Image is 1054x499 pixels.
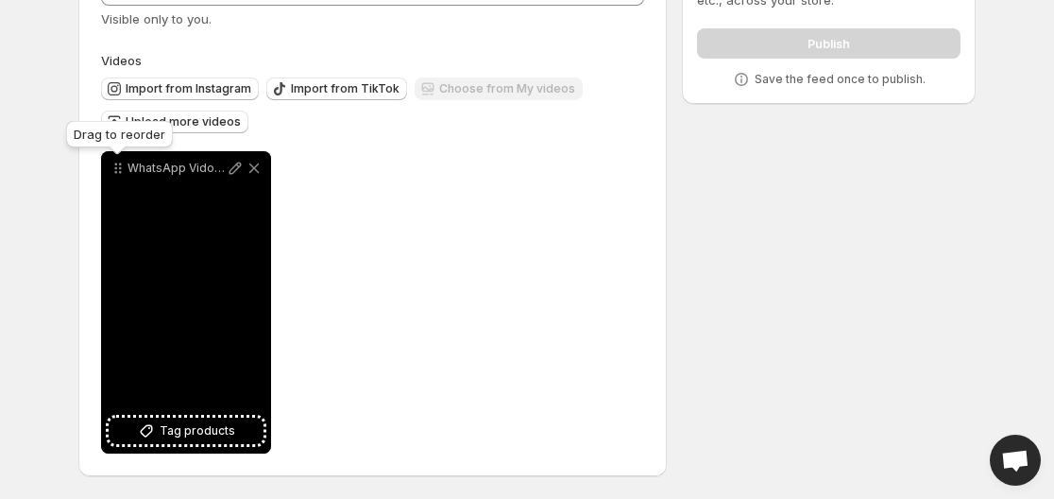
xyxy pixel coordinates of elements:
span: Import from TikTok [291,81,399,96]
button: Tag products [109,418,263,444]
span: Tag products [160,422,235,440]
p: Save the feed once to publish. [755,72,926,87]
span: Visible only to you. [101,11,212,26]
div: WhatsApp Vido [DATE] 122542_5dd1e1e4Tag products [101,151,271,454]
p: WhatsApp Vido [DATE] 122542_5dd1e1e4 [127,161,226,176]
button: Import from Instagram [101,77,259,100]
button: Upload more videos [101,111,248,133]
span: Videos [101,53,142,68]
button: Import from TikTok [266,77,407,100]
span: Upload more videos [126,114,241,129]
span: Import from Instagram [126,81,251,96]
div: Open chat [990,435,1041,486]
